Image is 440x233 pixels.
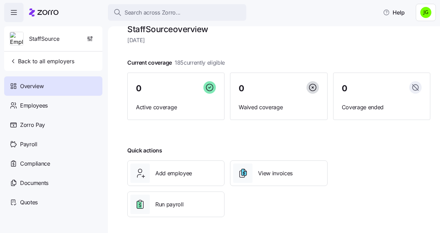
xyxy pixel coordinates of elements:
[239,84,244,93] span: 0
[258,169,293,178] span: View invoices
[10,57,74,65] span: Back to all employers
[4,96,102,115] a: Employees
[125,8,181,17] span: Search across Zorro...
[377,6,410,19] button: Help
[10,32,23,46] img: Employer logo
[136,84,141,93] span: 0
[20,140,37,149] span: Payroll
[127,36,430,45] span: [DATE]
[175,58,225,67] span: 185 currently eligible
[127,58,225,67] span: Current coverage
[20,121,45,129] span: Zorro Pay
[342,84,347,93] span: 0
[20,198,38,207] span: Quotes
[4,115,102,134] a: Zorro Pay
[4,193,102,212] a: Quotes
[342,103,422,112] span: Coverage ended
[127,24,430,35] h1: StaffSource overview
[155,169,192,178] span: Add employee
[20,82,44,91] span: Overview
[420,7,431,18] img: a4774ed6021b6d0ef619099e609a7ec5
[20,101,48,110] span: Employees
[4,134,102,154] a: Payroll
[155,200,183,209] span: Run payroll
[108,4,246,21] button: Search across Zorro...
[136,103,216,112] span: Active coverage
[20,179,48,187] span: Documents
[127,146,162,155] span: Quick actions
[239,103,319,112] span: Waived coverage
[7,54,77,68] button: Back to all employers
[383,8,405,17] span: Help
[20,159,50,168] span: Compliance
[4,154,102,173] a: Compliance
[29,35,59,43] span: StaffSource
[4,173,102,193] a: Documents
[4,76,102,96] a: Overview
